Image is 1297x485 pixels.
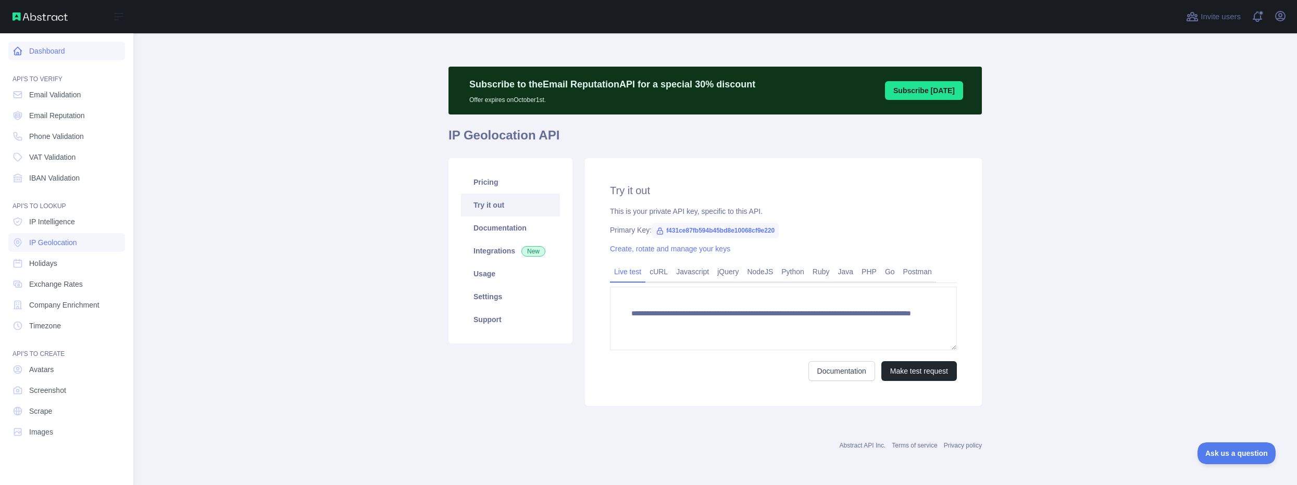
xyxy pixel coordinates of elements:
a: PHP [857,263,881,280]
a: Integrations New [461,239,560,262]
a: cURL [645,263,672,280]
a: Live test [610,263,645,280]
a: Java [834,263,858,280]
a: Email Validation [8,85,125,104]
h1: IP Geolocation API [448,127,982,152]
span: Email Validation [29,90,81,100]
a: Dashboard [8,42,125,60]
img: Abstract API [13,12,68,21]
span: Holidays [29,258,57,269]
p: Subscribe to the Email Reputation API for a special 30 % discount [469,77,755,92]
button: Make test request [881,361,957,381]
span: Invite users [1201,11,1241,23]
a: Python [777,263,808,280]
span: f431ce87fb594b45bd8e10068cf9e220 [652,223,779,238]
a: Javascript [672,263,713,280]
span: Images [29,427,53,437]
a: Screenshot [8,381,125,400]
a: Try it out [461,194,560,216]
a: Abstract API Inc. [840,442,886,449]
iframe: Toggle Customer Support [1198,442,1276,464]
span: IP Geolocation [29,237,77,248]
div: API'S TO CREATE [8,337,125,358]
a: IP Geolocation [8,233,125,252]
button: Invite users [1184,8,1243,25]
a: Terms of service [892,442,937,449]
a: Create, rotate and manage your keys [610,245,730,253]
a: IBAN Validation [8,169,125,187]
a: Company Enrichment [8,296,125,314]
a: Holidays [8,254,125,273]
div: This is your private API key, specific to this API. [610,206,957,216]
span: VAT Validation [29,152,76,162]
a: Support [461,308,560,331]
a: Pricing [461,171,560,194]
div: Primary Key: [610,225,957,235]
button: Subscribe [DATE] [885,81,963,100]
a: Ruby [808,263,834,280]
span: IBAN Validation [29,173,80,183]
a: Documentation [808,361,875,381]
a: Scrape [8,402,125,420]
span: Screenshot [29,385,66,395]
a: Privacy policy [944,442,982,449]
a: Images [8,423,125,441]
a: NodeJS [743,263,777,280]
span: Company Enrichment [29,300,99,310]
a: Email Reputation [8,106,125,125]
span: Avatars [29,364,54,375]
a: Settings [461,285,560,308]
a: Avatars [8,360,125,379]
a: Timezone [8,316,125,335]
a: Postman [899,263,936,280]
h2: Try it out [610,183,957,198]
span: Scrape [29,406,52,416]
span: Timezone [29,321,61,331]
span: New [521,246,545,257]
div: API'S TO LOOKUP [8,189,125,210]
span: Phone Validation [29,131,84,142]
span: Email Reputation [29,110,85,121]
a: Go [881,263,899,280]
a: IP Intelligence [8,212,125,231]
a: Exchange Rates [8,275,125,293]
p: Offer expires on October 1st. [469,92,755,104]
span: IP Intelligence [29,216,75,227]
a: Usage [461,262,560,285]
a: Documentation [461,216,560,239]
a: jQuery [713,263,743,280]
a: Phone Validation [8,127,125,146]
span: Exchange Rates [29,279,83,289]
div: API'S TO VERIFY [8,62,125,83]
a: VAT Validation [8,148,125,167]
